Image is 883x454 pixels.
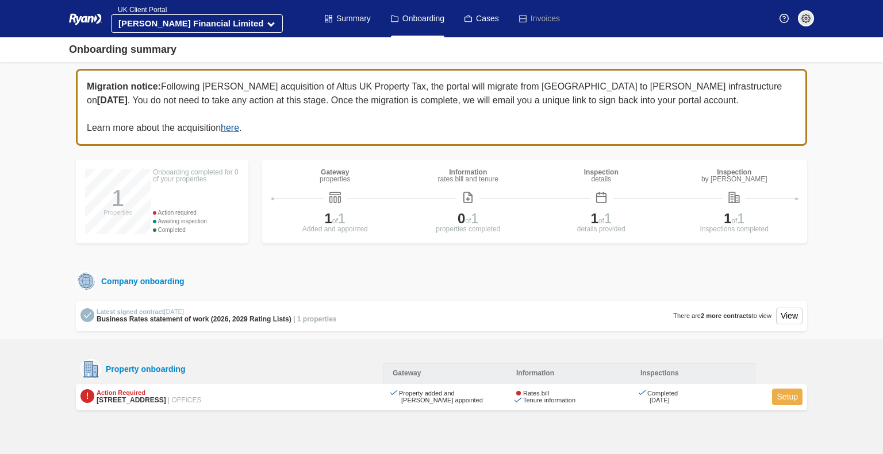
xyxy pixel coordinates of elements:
[701,312,752,319] span: 2 more contracts
[590,211,598,226] span: 1
[320,169,350,176] div: Gateway
[772,389,803,405] a: Setup
[724,211,731,226] span: 1
[640,390,678,404] div: Completed
[405,212,532,226] div: of
[604,211,612,226] span: 1
[516,397,575,404] div: Tenure information
[97,315,291,323] span: Business Rates statement of work (2026, 2029 Rating Lists)
[97,389,201,397] div: Action Required
[507,363,631,384] div: Information
[383,363,507,384] div: Gateway
[776,308,803,324] a: View
[631,363,755,384] div: Inspections
[97,95,128,105] b: [DATE]
[118,18,264,28] strong: [PERSON_NAME] Financial Limited
[111,14,283,33] button: [PERSON_NAME] Financial Limited
[76,69,807,146] div: Following [PERSON_NAME] acquisition of Altus UK Property Tax, the portal will migrate from [GEOGR...
[271,226,399,232] div: Added and appointed
[471,211,478,226] span: 1
[438,176,498,183] div: rates bill and tenure
[87,82,161,91] b: Migration notice:
[101,364,185,374] div: Property onboarding
[584,176,619,183] div: details
[673,312,771,320] div: There are to view
[516,390,575,397] div: Rates bill
[650,397,670,403] time: [DATE]
[324,211,332,226] span: 1
[293,315,336,323] span: | 1 properties
[392,390,498,404] div: Property added and [PERSON_NAME] appointed
[153,208,239,217] div: Action required
[168,396,201,404] span: | OFFICES
[538,226,665,232] div: details provided
[405,226,532,232] div: properties completed
[538,212,665,226] div: of
[338,211,345,226] span: 1
[153,226,239,234] div: Completed
[153,217,239,226] div: Awaiting inspection
[801,14,811,23] img: settings
[153,169,239,183] div: Onboarding completed for 0 of your properties
[671,212,798,226] div: of
[97,308,337,316] div: Latest signed contract
[69,42,176,57] div: Onboarding summary
[320,176,350,183] div: properties
[584,169,619,176] div: Inspection
[458,211,465,226] span: 0
[164,308,184,315] time: [DATE]
[97,396,166,404] span: [STREET_ADDRESS]
[780,14,789,23] img: Help
[737,211,744,226] span: 1
[438,169,498,176] div: Information
[701,169,767,176] div: Inspection
[97,275,185,288] div: Company onboarding
[111,6,167,14] span: UK Client Portal
[671,226,798,232] div: Inspections completed
[221,123,239,133] a: here
[271,212,399,226] div: of
[701,176,767,183] div: by [PERSON_NAME]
